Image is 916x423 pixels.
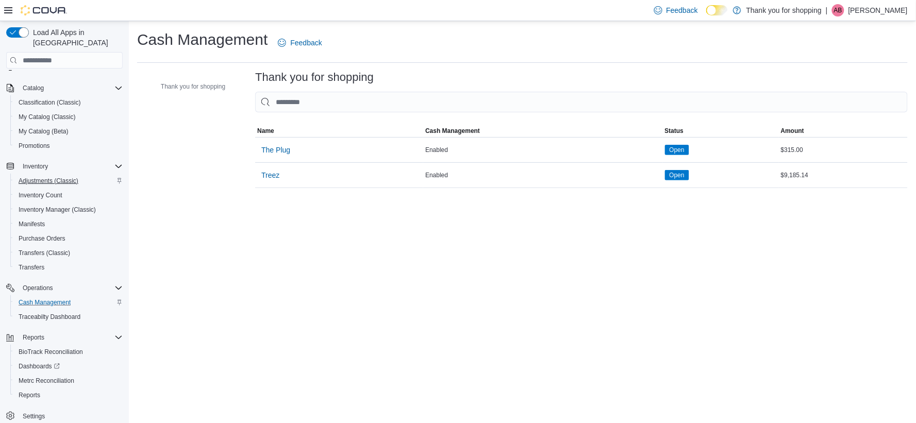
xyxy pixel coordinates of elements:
[137,29,268,50] h1: Cash Management
[19,377,74,385] span: Metrc Reconciliation
[781,127,804,135] span: Amount
[14,247,74,259] a: Transfers (Classic)
[19,282,123,294] span: Operations
[14,247,123,259] span: Transfers (Classic)
[19,160,123,173] span: Inventory
[255,92,908,112] input: This is a search bar. As you type, the results lower in the page will automatically filter.
[19,282,57,294] button: Operations
[665,170,689,180] span: Open
[14,189,66,201] a: Inventory Count
[2,281,127,295] button: Operations
[255,71,374,83] h3: Thank you for shopping
[14,311,123,323] span: Traceabilty Dashboard
[706,15,707,16] span: Dark Mode
[23,84,44,92] span: Catalog
[779,169,908,181] div: $9,185.14
[779,125,908,137] button: Amount
[14,96,123,109] span: Classification (Classic)
[14,111,80,123] a: My Catalog (Classic)
[14,204,123,216] span: Inventory Manager (Classic)
[706,5,728,16] input: Dark Mode
[10,202,127,217] button: Inventory Manager (Classic)
[21,5,67,15] img: Cova
[19,113,76,121] span: My Catalog (Classic)
[290,38,322,48] span: Feedback
[663,125,779,137] button: Status
[832,4,844,16] div: Ariana Brown
[14,389,44,401] a: Reports
[423,125,662,137] button: Cash Management
[10,139,127,153] button: Promotions
[19,348,83,356] span: BioTrack Reconciliation
[14,189,123,201] span: Inventory Count
[14,389,123,401] span: Reports
[665,145,689,155] span: Open
[257,127,274,135] span: Name
[19,410,123,422] span: Settings
[19,82,48,94] button: Catalog
[14,204,100,216] a: Inventory Manager (Classic)
[10,217,127,231] button: Manifests
[423,169,662,181] div: Enabled
[14,346,87,358] a: BioTrack Reconciliation
[10,295,127,310] button: Cash Management
[261,170,279,180] span: Treez
[10,95,127,110] button: Classification (Classic)
[19,362,60,370] span: Dashboards
[848,4,908,16] p: [PERSON_NAME]
[10,260,127,275] button: Transfers
[19,410,49,422] a: Settings
[826,4,828,16] p: |
[14,360,64,373] a: Dashboards
[10,174,127,188] button: Adjustments (Classic)
[14,375,78,387] a: Metrc Reconciliation
[779,144,908,156] div: $315.00
[19,220,45,228] span: Manifests
[14,346,123,358] span: BioTrack Reconciliation
[23,412,45,420] span: Settings
[2,81,127,95] button: Catalog
[19,160,52,173] button: Inventory
[14,125,73,138] a: My Catalog (Beta)
[670,145,685,155] span: Open
[161,82,225,91] span: Thank you for shopping
[14,261,123,274] span: Transfers
[23,162,48,171] span: Inventory
[19,313,80,321] span: Traceabilty Dashboard
[423,144,662,156] div: Enabled
[14,261,48,274] a: Transfers
[10,124,127,139] button: My Catalog (Beta)
[10,359,127,374] a: Dashboards
[14,111,123,123] span: My Catalog (Classic)
[14,125,123,138] span: My Catalog (Beta)
[14,140,54,152] a: Promotions
[14,175,82,187] a: Adjustments (Classic)
[14,296,75,309] a: Cash Management
[14,232,123,245] span: Purchase Orders
[19,331,48,344] button: Reports
[14,360,123,373] span: Dashboards
[19,127,69,136] span: My Catalog (Beta)
[10,310,127,324] button: Traceabilty Dashboard
[19,263,44,272] span: Transfers
[19,142,50,150] span: Promotions
[14,218,123,230] span: Manifests
[10,345,127,359] button: BioTrack Reconciliation
[19,391,40,399] span: Reports
[14,140,123,152] span: Promotions
[19,206,96,214] span: Inventory Manager (Classic)
[29,27,123,48] span: Load All Apps in [GEOGRAPHIC_DATA]
[665,127,684,135] span: Status
[670,171,685,180] span: Open
[257,140,294,160] button: The Plug
[14,311,85,323] a: Traceabilty Dashboard
[746,4,822,16] p: Thank you for shopping
[257,165,284,185] button: Treez
[23,284,53,292] span: Operations
[10,388,127,402] button: Reports
[19,249,70,257] span: Transfers (Classic)
[14,232,70,245] a: Purchase Orders
[19,191,62,199] span: Inventory Count
[19,98,81,107] span: Classification (Classic)
[14,296,123,309] span: Cash Management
